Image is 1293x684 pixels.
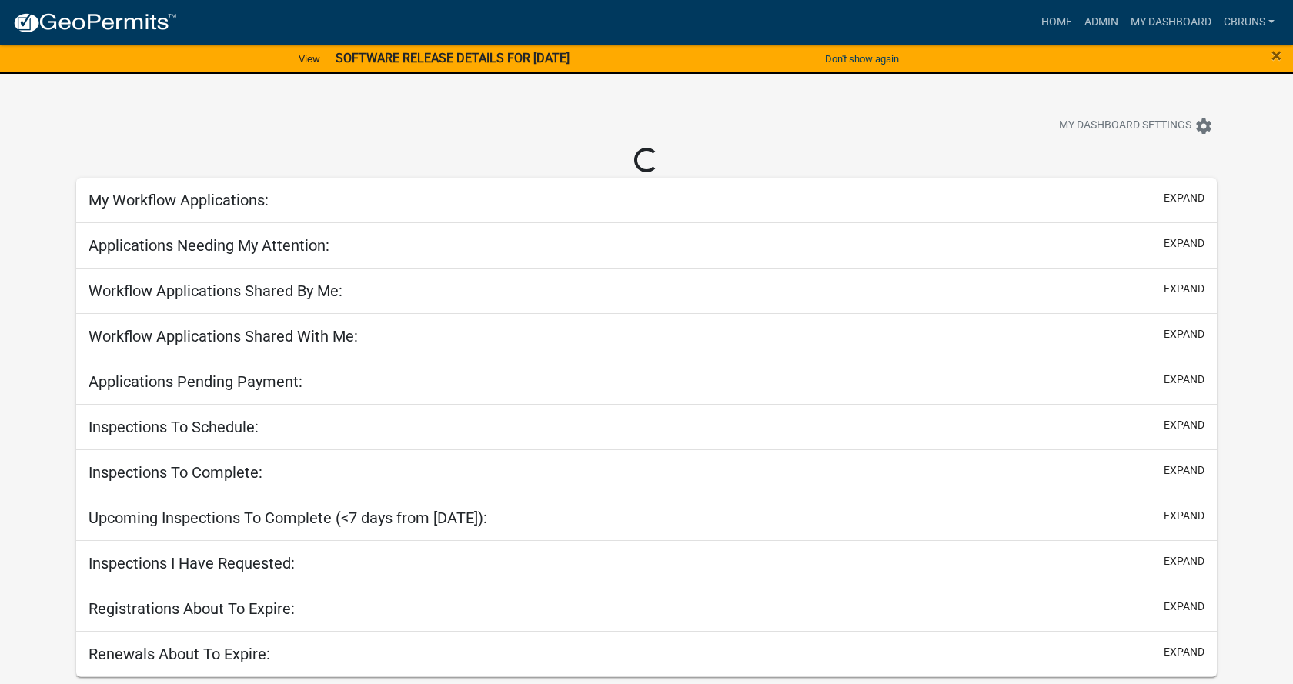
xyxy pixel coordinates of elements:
[1059,117,1191,135] span: My Dashboard Settings
[89,554,295,572] h5: Inspections I Have Requested:
[89,463,262,482] h5: Inspections To Complete:
[1164,553,1204,569] button: expand
[1164,281,1204,297] button: expand
[336,51,570,65] strong: SOFTWARE RELEASE DETAILS FOR [DATE]
[1164,599,1204,615] button: expand
[89,327,358,345] h5: Workflow Applications Shared With Me:
[89,191,269,209] h5: My Workflow Applications:
[1047,111,1225,141] button: My Dashboard Settingssettings
[1271,45,1281,66] span: ×
[1164,417,1204,433] button: expand
[89,236,329,255] h5: Applications Needing My Attention:
[1271,46,1281,65] button: Close
[1164,326,1204,342] button: expand
[1164,235,1204,252] button: expand
[1218,8,1281,37] a: cbruns
[1078,8,1124,37] a: Admin
[1164,644,1204,660] button: expand
[1035,8,1078,37] a: Home
[292,46,326,72] a: View
[819,46,905,72] button: Don't show again
[1124,8,1218,37] a: My Dashboard
[1194,117,1213,135] i: settings
[1164,372,1204,388] button: expand
[1164,508,1204,524] button: expand
[89,418,259,436] h5: Inspections To Schedule:
[89,509,487,527] h5: Upcoming Inspections To Complete (<7 days from [DATE]):
[89,282,342,300] h5: Workflow Applications Shared By Me:
[89,372,302,391] h5: Applications Pending Payment:
[1164,190,1204,206] button: expand
[1164,462,1204,479] button: expand
[89,645,270,663] h5: Renewals About To Expire:
[89,599,295,618] h5: Registrations About To Expire:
